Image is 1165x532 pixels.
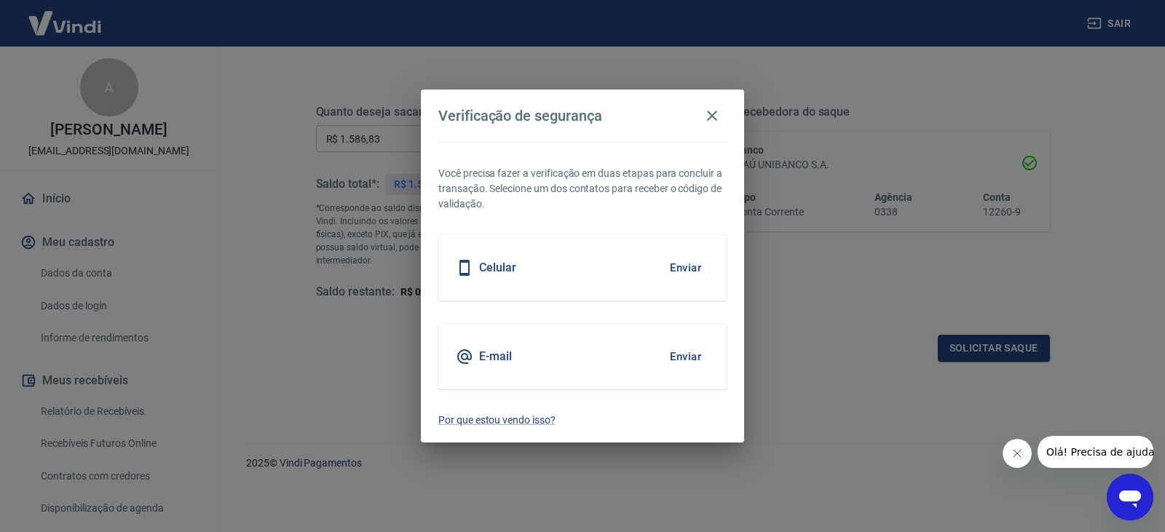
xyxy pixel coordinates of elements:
[662,253,709,283] button: Enviar
[438,166,727,212] p: Você precisa fazer a verificação em duas etapas para concluir a transação. Selecione um dos conta...
[9,10,122,22] span: Olá! Precisa de ajuda?
[1003,439,1032,468] iframe: Fechar mensagem
[1038,436,1153,468] iframe: Mensagem da empresa
[438,413,727,428] a: Por que estou vendo isso?
[479,349,512,364] h5: E-mail
[479,261,516,275] h5: Celular
[438,107,602,124] h4: Verificação de segurança
[662,341,709,372] button: Enviar
[1107,474,1153,520] iframe: Botão para abrir a janela de mensagens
